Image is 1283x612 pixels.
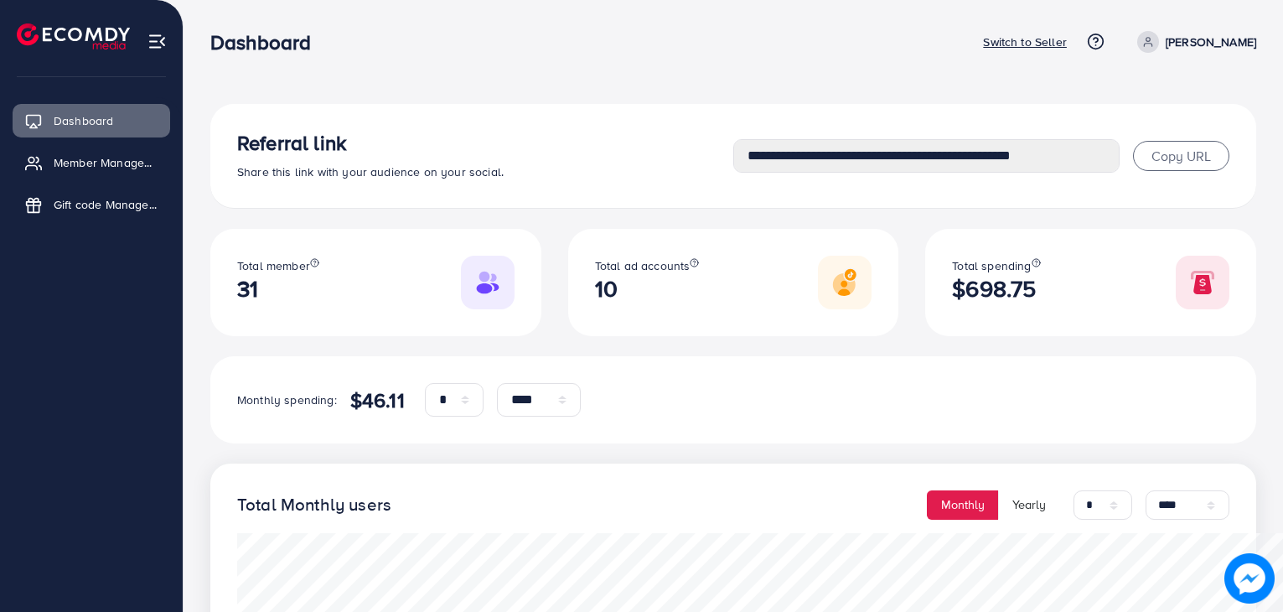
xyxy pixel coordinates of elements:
p: [PERSON_NAME] [1166,32,1256,52]
img: Responsive image [818,256,872,309]
button: Monthly [927,490,999,520]
img: Responsive image [461,256,515,309]
a: Gift code Management [13,188,170,221]
h4: Total Monthly users [237,495,391,516]
span: Total spending [952,257,1031,274]
button: Copy URL [1133,141,1229,171]
h2: $698.75 [952,275,1040,303]
a: [PERSON_NAME] [1130,31,1256,53]
h3: Referral link [237,131,733,155]
p: Switch to Seller [983,32,1067,52]
h3: Dashboard [210,30,324,54]
button: Yearly [998,490,1060,520]
h2: 31 [237,275,319,303]
img: image [1224,553,1275,604]
img: logo [17,23,130,49]
p: Monthly spending: [237,390,337,410]
span: Copy URL [1151,147,1211,165]
img: Responsive image [1176,256,1229,309]
img: menu [147,32,167,51]
span: Dashboard [54,112,113,129]
span: Total member [237,257,310,274]
h2: 10 [595,275,700,303]
span: Gift code Management [54,196,158,213]
span: Share this link with your audience on your social. [237,163,504,180]
a: Member Management [13,146,170,179]
span: Total ad accounts [595,257,691,274]
a: Dashboard [13,104,170,137]
span: Member Management [54,154,158,171]
h4: $46.11 [350,388,405,412]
